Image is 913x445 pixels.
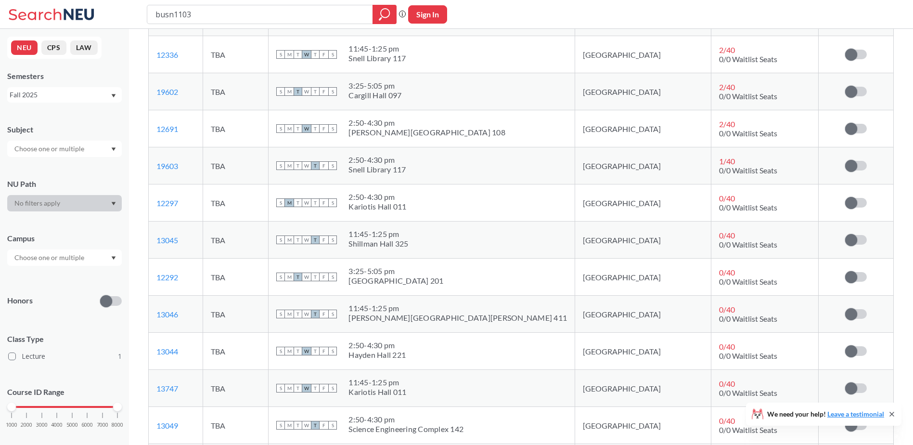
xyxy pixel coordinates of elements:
button: LAW [70,40,98,55]
span: 2 / 40 [719,82,735,92]
td: [GEOGRAPHIC_DATA] [575,296,711,333]
svg: magnifying glass [379,8,390,21]
a: 13747 [156,384,178,393]
div: Science Engineering Complex 142 [348,424,463,434]
span: 3000 [36,422,48,428]
div: 11:45 - 1:25 pm [348,378,406,387]
span: F [320,421,328,430]
span: 1000 [6,422,17,428]
span: S [328,310,337,318]
td: [GEOGRAPHIC_DATA] [575,407,711,444]
td: TBA [203,370,268,407]
span: S [328,384,337,393]
span: M [285,384,294,393]
span: S [276,236,285,244]
span: T [311,310,320,318]
span: T [294,310,302,318]
span: M [285,310,294,318]
td: [GEOGRAPHIC_DATA] [575,184,711,222]
span: F [320,50,328,59]
span: S [328,236,337,244]
span: W [302,421,311,430]
span: W [302,87,311,96]
div: Dropdown arrow [7,249,122,266]
span: Class Type [7,334,122,344]
span: S [328,124,337,133]
span: S [276,87,285,96]
span: 7000 [97,422,108,428]
td: [GEOGRAPHIC_DATA] [575,259,711,296]
span: F [320,347,328,355]
span: S [328,421,337,430]
span: 5000 [66,422,78,428]
span: T [311,421,320,430]
span: 0/0 Waitlist Seats [719,388,777,397]
span: T [294,384,302,393]
div: Snell Library 117 [348,53,406,63]
a: 13049 [156,421,178,430]
td: TBA [203,407,268,444]
a: 12292 [156,273,178,282]
span: M [285,236,294,244]
td: [GEOGRAPHIC_DATA] [575,110,711,147]
div: Dropdown arrow [7,195,122,211]
span: T [311,161,320,170]
a: Leave a testimonial [827,410,884,418]
span: M [285,347,294,355]
span: 2 / 40 [719,45,735,54]
svg: Dropdown arrow [111,94,116,98]
button: Sign In [408,5,447,24]
a: 13044 [156,347,178,356]
span: M [285,50,294,59]
span: 0/0 Waitlist Seats [719,203,777,212]
div: Semesters [7,71,122,81]
svg: Dropdown arrow [111,202,116,206]
span: 0/0 Waitlist Seats [719,129,777,138]
span: W [302,198,311,207]
span: W [302,124,311,133]
span: 1 [118,351,122,362]
div: Fall 2025Dropdown arrow [7,87,122,103]
span: 0 / 40 [719,416,735,425]
input: Class, professor, course number, "phrase" [154,6,366,23]
span: S [276,198,285,207]
span: F [320,161,328,170]
span: T [294,347,302,355]
span: S [276,310,285,318]
span: 0/0 Waitlist Seats [719,92,777,101]
span: T [311,198,320,207]
div: Fall 2025 [10,90,110,100]
span: 2 / 40 [719,119,735,129]
span: S [328,198,337,207]
span: T [311,384,320,393]
span: F [320,310,328,318]
a: 19602 [156,87,178,96]
span: 0/0 Waitlist Seats [719,166,777,175]
td: TBA [203,184,268,222]
span: S [328,87,337,96]
td: TBA [203,296,268,333]
td: TBA [203,259,268,296]
span: 0 / 40 [719,231,735,240]
span: S [276,384,285,393]
div: Hayden Hall 221 [348,350,406,360]
span: T [294,50,302,59]
span: T [311,50,320,59]
td: [GEOGRAPHIC_DATA] [575,73,711,110]
span: F [320,87,328,96]
svg: Dropdown arrow [111,147,116,151]
span: T [311,347,320,355]
a: 13045 [156,236,178,245]
div: 11:45 - 1:25 pm [348,229,408,239]
span: 0/0 Waitlist Seats [719,277,777,286]
div: 3:25 - 5:05 pm [348,266,443,276]
span: M [285,124,294,133]
span: M [285,161,294,170]
div: Kariotis Hall 011 [348,202,406,211]
span: W [302,273,311,281]
span: S [328,161,337,170]
span: 0/0 Waitlist Seats [719,351,777,360]
div: 2:50 - 4:30 pm [348,118,505,128]
span: 8000 [112,422,123,428]
button: NEU [11,40,38,55]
